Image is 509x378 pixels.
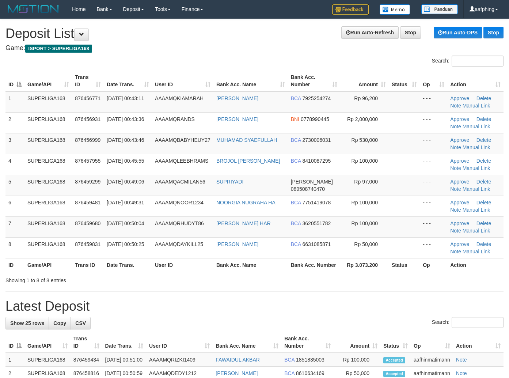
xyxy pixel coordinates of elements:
[107,95,144,101] span: [DATE] 00:43:11
[303,95,331,101] span: Copy 7925254274 to clipboard
[5,154,24,175] td: 4
[463,228,490,234] a: Manual Link
[291,179,333,185] span: [PERSON_NAME]
[476,158,491,164] a: Delete
[75,116,100,122] span: 876456931
[340,71,389,91] th: Amount: activate to sort column ascending
[155,116,195,122] span: AAAAMQRANDS
[24,258,72,272] th: Game/API
[447,71,504,91] th: Action: activate to sort column ascending
[450,103,461,109] a: Note
[432,56,504,67] label: Search:
[5,133,24,154] td: 3
[24,71,72,91] th: Game/API: activate to sort column ascending
[24,175,72,196] td: SUPERLIGA168
[411,353,453,367] td: aafhinmatimann
[152,71,213,91] th: User ID: activate to sort column ascending
[5,274,206,284] div: Showing 1 to 8 of 8 entries
[421,4,458,14] img: panduan.png
[75,220,100,226] span: 876459680
[383,371,405,377] span: Accepted
[420,91,447,113] td: - - -
[102,332,147,353] th: Date Trans.: activate to sort column ascending
[5,4,61,15] img: MOTION_logo.png
[146,332,213,353] th: User ID: activate to sort column ascending
[213,258,288,272] th: Bank Acc. Name
[334,332,380,353] th: Amount: activate to sort column ascending
[291,95,301,101] span: BCA
[450,207,461,213] a: Note
[334,353,380,367] td: Rp 100,000
[341,26,399,39] a: Run Auto-Refresh
[420,133,447,154] td: - - -
[155,241,203,247] span: AAAAMQDAYKILL25
[452,317,504,328] input: Search:
[213,332,281,353] th: Bank Acc. Name: activate to sort column ascending
[216,179,243,185] a: SUPRIYADI
[107,241,144,247] span: [DATE] 00:50:25
[476,137,491,143] a: Delete
[216,158,280,164] a: BROJOL [PERSON_NAME]
[284,357,295,363] span: BCA
[213,71,288,91] th: Bank Acc. Name: activate to sort column ascending
[24,216,72,237] td: SUPERLIGA168
[303,241,331,247] span: Copy 6631085871 to clipboard
[288,258,341,272] th: Bank Acc. Number
[450,249,461,254] a: Note
[152,258,213,272] th: User ID
[5,237,24,258] td: 8
[24,112,72,133] td: SUPERLIGA168
[420,196,447,216] td: - - -
[5,175,24,196] td: 5
[463,165,490,171] a: Manual Link
[75,158,100,164] span: 876457955
[432,317,504,328] label: Search:
[476,220,491,226] a: Delete
[24,91,72,113] td: SUPERLIGA168
[296,357,324,363] span: Copy 1851835003 to clipboard
[352,137,378,143] span: Rp 530,000
[216,95,258,101] a: [PERSON_NAME]
[447,258,504,272] th: Action
[104,71,152,91] th: Date Trans.: activate to sort column ascending
[291,220,301,226] span: BCA
[420,154,447,175] td: - - -
[5,45,504,52] h4: Game:
[420,237,447,258] td: - - -
[155,200,204,205] span: AAAAMQNOOR1234
[347,116,378,122] span: Rp 2,000,000
[102,353,147,367] td: [DATE] 00:51:00
[24,154,72,175] td: SUPERLIGA168
[450,124,461,129] a: Note
[354,95,378,101] span: Rp 96,200
[463,103,490,109] a: Manual Link
[450,228,461,234] a: Note
[291,241,301,247] span: BCA
[303,137,331,143] span: Copy 2730006031 to clipboard
[483,27,504,38] a: Stop
[380,4,410,15] img: Button%20Memo.svg
[383,357,405,363] span: Accepted
[450,137,469,143] a: Approve
[453,332,504,353] th: Action: activate to sort column ascending
[284,370,295,376] span: BCA
[216,241,258,247] a: [PERSON_NAME]
[5,112,24,133] td: 2
[216,220,271,226] a: [PERSON_NAME] HAR
[463,207,490,213] a: Manual Link
[450,158,469,164] a: Approve
[389,71,420,91] th: Status: activate to sort column ascending
[303,220,331,226] span: Copy 3620551782 to clipboard
[5,196,24,216] td: 6
[5,91,24,113] td: 1
[75,200,100,205] span: 876459481
[216,200,276,205] a: NOORGIA NUGRAHA HA
[5,26,504,41] h1: Deposit List
[155,179,205,185] span: AAAAMQACMILAN56
[463,124,490,129] a: Manual Link
[291,158,301,164] span: BCA
[5,299,504,314] h1: Latest Deposit
[450,220,469,226] a: Approve
[463,249,490,254] a: Manual Link
[420,71,447,91] th: Op: activate to sort column ascending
